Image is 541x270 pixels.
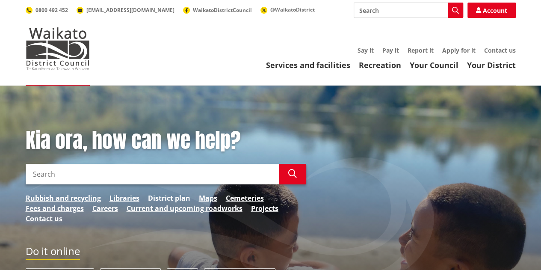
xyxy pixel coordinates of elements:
[359,60,401,70] a: Recreation
[148,193,190,203] a: District plan
[467,3,516,18] a: Account
[35,6,68,14] span: 0800 492 452
[26,6,68,14] a: 0800 492 452
[358,46,374,54] a: Say it
[226,193,264,203] a: Cemeteries
[26,214,62,224] a: Contact us
[442,46,476,54] a: Apply for it
[382,46,399,54] a: Pay it
[26,27,90,70] img: Waikato District Council - Te Kaunihera aa Takiwaa o Waikato
[484,46,516,54] a: Contact us
[26,128,306,153] h1: Kia ora, how can we help?
[270,6,315,13] span: @WaikatoDistrict
[183,6,252,14] a: WaikatoDistrictCouncil
[127,203,242,214] a: Current and upcoming roadworks
[199,193,217,203] a: Maps
[467,60,516,70] a: Your District
[26,164,279,184] input: Search input
[86,6,174,14] span: [EMAIL_ADDRESS][DOMAIN_NAME]
[26,193,101,203] a: Rubbish and recycling
[502,234,532,265] iframe: Messenger Launcher
[260,6,315,13] a: @WaikatoDistrict
[266,60,350,70] a: Services and facilities
[26,245,80,260] h2: Do it online
[410,60,458,70] a: Your Council
[408,46,434,54] a: Report it
[193,6,252,14] span: WaikatoDistrictCouncil
[354,3,463,18] input: Search input
[109,193,139,203] a: Libraries
[92,203,118,214] a: Careers
[251,203,278,214] a: Projects
[26,203,84,214] a: Fees and charges
[77,6,174,14] a: [EMAIL_ADDRESS][DOMAIN_NAME]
